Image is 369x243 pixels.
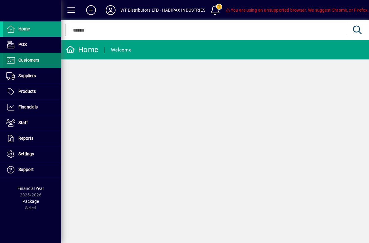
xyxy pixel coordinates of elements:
a: Customers [3,53,61,68]
a: Products [3,84,61,99]
a: Reports [3,131,61,146]
span: Home [18,26,30,31]
a: Staff [3,115,61,131]
span: Settings [18,151,34,156]
span: Customers [18,58,39,63]
a: POS [3,37,61,52]
span: Financials [18,104,38,109]
button: Add [81,5,101,16]
a: Settings [3,146,61,162]
span: POS [18,42,27,47]
a: Suppliers [3,68,61,84]
span: Reports [18,136,33,141]
div: Welcome [111,45,131,55]
a: Support [3,162,61,177]
div: WT Distributors LTD - HABIPAX INDUSTRIES [120,5,205,15]
span: Products [18,89,36,94]
span: Suppliers [18,73,36,78]
span: Staff [18,120,28,125]
span: Support [18,167,34,172]
button: Profile [101,5,120,16]
span: You are using an unsupported browser. We suggest Chrome, or Firefox. [225,8,369,13]
a: Financials [3,100,61,115]
span: Package [22,199,39,204]
div: Home [66,45,98,55]
span: Financial Year [17,186,44,191]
